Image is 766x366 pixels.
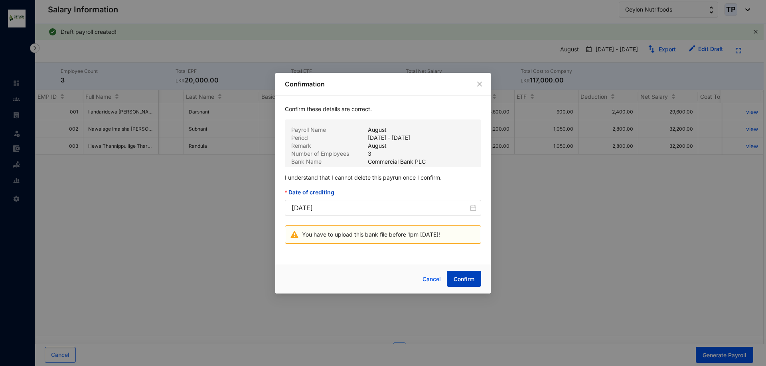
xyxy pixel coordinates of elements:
[368,126,387,134] p: August
[368,142,387,150] p: August
[285,79,481,89] p: Confirmation
[368,158,426,166] p: Commercial Bank PLC
[417,271,447,287] button: Cancel
[368,150,371,158] p: 3
[447,271,481,287] button: Confirm
[291,150,368,158] p: Number of Employees
[475,80,484,88] button: Close
[285,188,340,197] label: Date of crediting
[291,158,368,166] p: Bank Name
[291,134,368,142] p: Period
[290,230,299,239] img: alert-icon-warn.ff6cdca33fb04fa47c6f458aefbe566d.svg
[454,275,474,283] span: Confirm
[291,142,368,150] p: Remark
[285,105,481,119] p: Confirm these details are correct.
[368,134,410,142] p: [DATE] - [DATE]
[422,275,441,284] span: Cancel
[476,81,483,87] span: close
[285,167,481,188] p: I understand that I cannot delete this payrun once I confirm.
[291,126,368,134] p: Payroll Name
[292,203,468,213] input: Date of crediting
[299,230,440,239] p: You have to upload this bank file before 1pm [DATE]!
